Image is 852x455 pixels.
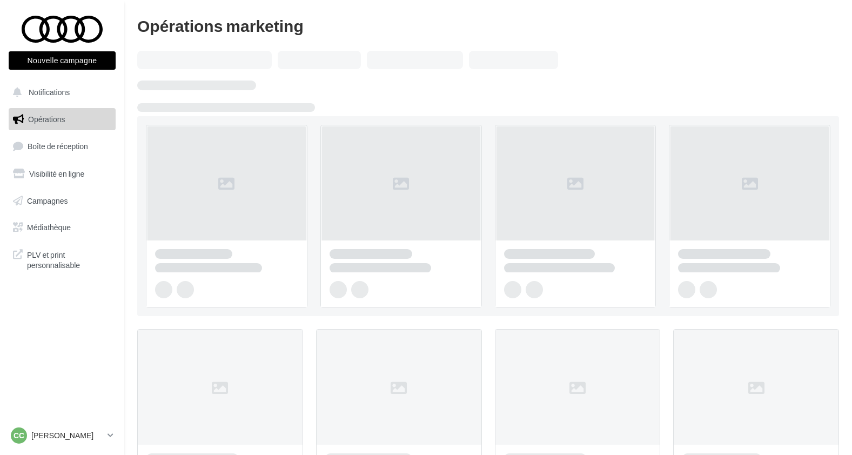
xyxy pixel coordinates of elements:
[28,115,65,124] span: Opérations
[27,223,71,232] span: Médiathèque
[137,17,839,34] div: Opérations marketing
[6,216,118,239] a: Médiathèque
[6,243,118,275] a: PLV et print personnalisable
[9,51,116,70] button: Nouvelle campagne
[28,142,88,151] span: Boîte de réception
[29,88,70,97] span: Notifications
[29,169,84,178] span: Visibilité en ligne
[6,81,113,104] button: Notifications
[6,190,118,212] a: Campagnes
[6,135,118,158] a: Boîte de réception
[14,430,24,441] span: Cc
[31,430,103,441] p: [PERSON_NAME]
[27,196,68,205] span: Campagnes
[6,163,118,185] a: Visibilité en ligne
[9,425,116,446] a: Cc [PERSON_NAME]
[27,247,111,271] span: PLV et print personnalisable
[6,108,118,131] a: Opérations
